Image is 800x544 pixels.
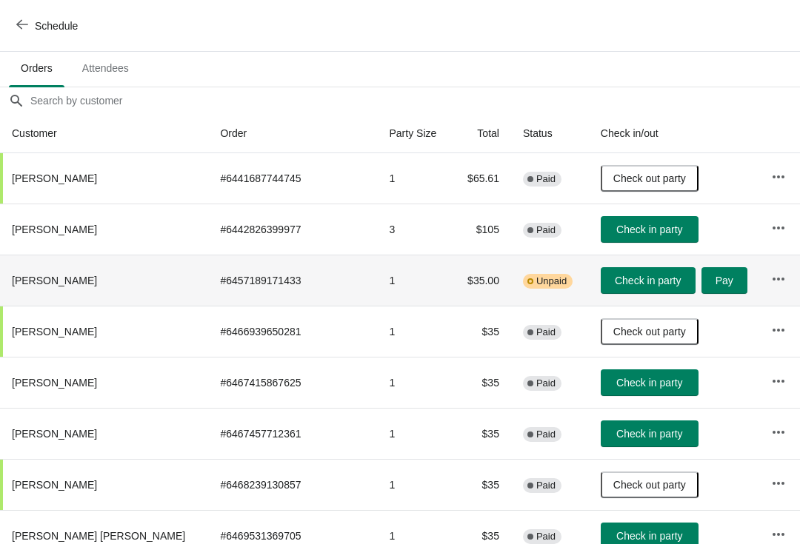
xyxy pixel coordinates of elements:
button: Pay [701,267,747,294]
td: 1 [378,408,453,459]
td: 1 [378,357,453,408]
td: $35.00 [453,255,511,306]
span: Paid [536,326,556,338]
span: Paid [536,531,556,543]
span: Paid [536,377,556,389]
span: Check in party [616,428,682,440]
td: $105 [453,204,511,255]
td: # 6441687744745 [208,153,377,204]
span: Check out party [613,172,686,184]
span: Paid [536,173,556,185]
span: [PERSON_NAME] [12,428,97,440]
button: Schedule [7,13,90,39]
td: $35 [453,408,511,459]
input: Search by customer [30,87,800,114]
span: Check out party [613,326,686,338]
span: [PERSON_NAME] [12,275,97,286]
td: $35 [453,306,511,357]
td: 1 [378,255,453,306]
span: Pay [716,275,733,286]
td: 1 [378,306,453,357]
span: Paid [536,224,556,236]
span: Check in party [615,275,681,286]
td: $35 [453,459,511,510]
span: [PERSON_NAME] [12,479,97,491]
button: Check in party [601,216,699,243]
th: Order [208,114,377,153]
td: $35 [453,357,511,408]
span: [PERSON_NAME] [PERSON_NAME] [12,530,185,542]
span: Check in party [616,377,682,389]
span: Paid [536,429,556,440]
td: # 6442826399977 [208,204,377,255]
th: Status [511,114,589,153]
td: # 6467415867625 [208,357,377,408]
span: Orders [9,55,64,81]
td: # 6468239130857 [208,459,377,510]
span: Unpaid [536,275,567,287]
span: Schedule [35,20,78,32]
span: [PERSON_NAME] [12,172,97,184]
span: Paid [536,480,556,491]
button: Check out party [601,318,699,345]
th: Party Size [378,114,453,153]
button: Check in party [601,420,699,447]
td: 3 [378,204,453,255]
span: Attendees [70,55,141,81]
td: # 6467457712361 [208,408,377,459]
span: [PERSON_NAME] [12,224,97,235]
span: Check in party [616,224,682,235]
span: Check in party [616,530,682,542]
th: Total [453,114,511,153]
button: Check in party [601,267,696,294]
span: [PERSON_NAME] [12,326,97,338]
button: Check in party [601,369,699,396]
button: Check out party [601,165,699,192]
td: 1 [378,459,453,510]
td: # 6457189171433 [208,255,377,306]
td: 1 [378,153,453,204]
span: Check out party [613,479,686,491]
button: Check out party [601,471,699,498]
td: $65.61 [453,153,511,204]
td: # 6466939650281 [208,306,377,357]
span: [PERSON_NAME] [12,377,97,389]
th: Check in/out [589,114,759,153]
